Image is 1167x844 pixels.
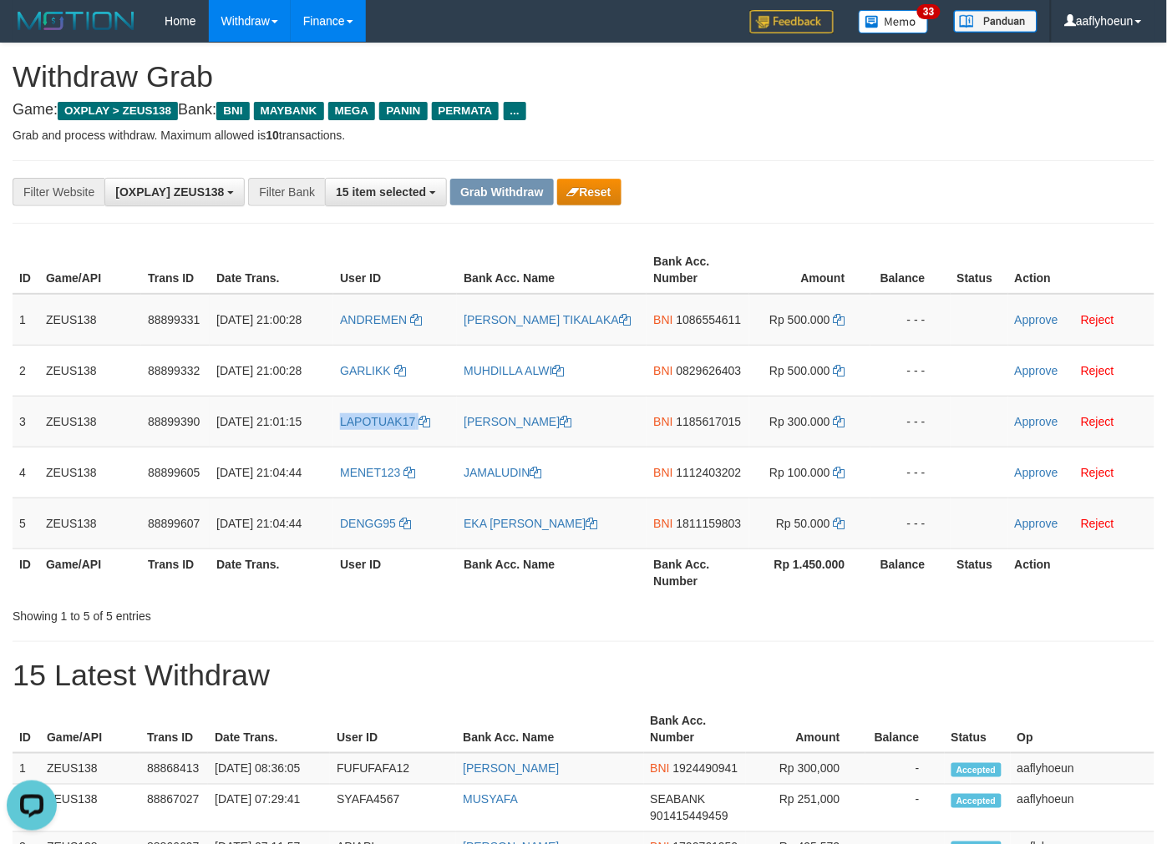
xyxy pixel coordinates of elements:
[148,466,200,479] span: 88899605
[254,102,324,120] span: MAYBANK
[40,705,140,753] th: Game/API
[13,548,39,596] th: ID
[13,102,1154,119] h4: Game: Bank:
[13,498,39,548] td: 5
[330,705,456,753] th: User ID
[951,548,1008,596] th: Status
[216,313,302,326] span: [DATE] 21:00:28
[870,447,951,498] td: - - -
[330,785,456,832] td: SYAFA4567
[945,705,1011,753] th: Status
[464,313,631,326] a: [PERSON_NAME] TIKALAKA
[834,364,845,377] a: Copy 500000 to clipboard
[1081,517,1114,530] a: Reject
[333,246,457,294] th: User ID
[677,517,742,530] span: Copy 1811159803 to clipboard
[870,246,951,294] th: Balance
[340,415,430,428] a: LAPOTUAK17
[1015,466,1058,479] a: Approve
[456,705,643,753] th: Bank Acc. Name
[1011,705,1154,753] th: Op
[39,548,141,596] th: Game/API
[208,753,330,785] td: [DATE] 08:36:05
[750,10,834,33] img: Feedback.jpg
[651,793,706,806] span: SEABANK
[504,102,526,120] span: ...
[248,178,325,206] div: Filter Bank
[340,364,406,377] a: GARLIKK
[870,498,951,548] td: - - -
[746,705,865,753] th: Amount
[148,364,200,377] span: 88899332
[39,447,141,498] td: ZEUS138
[653,313,672,326] span: BNI
[677,466,742,479] span: Copy 1112403202 to clipboard
[1011,785,1154,832] td: aaflyhoeun
[749,548,870,596] th: Rp 1.450.000
[104,178,245,206] button: [OXPLAY] ZEUS138
[647,548,748,596] th: Bank Acc. Number
[216,466,302,479] span: [DATE] 21:04:44
[951,763,1002,777] span: Accepted
[216,415,302,428] span: [DATE] 21:01:15
[450,179,553,205] button: Grab Withdraw
[865,705,945,753] th: Balance
[13,447,39,498] td: 4
[13,60,1154,93] h1: Withdraw Grab
[1015,517,1058,530] a: Approve
[557,179,622,205] button: Reset
[333,548,457,596] th: User ID
[216,102,249,120] span: BNI
[647,246,748,294] th: Bank Acc. Number
[1015,313,1058,326] a: Approve
[870,548,951,596] th: Balance
[330,753,456,785] td: FUFUFAFA12
[464,466,541,479] a: JAMALUDIN
[140,785,208,832] td: 88867027
[7,7,57,57] button: Open LiveChat chat widget
[834,466,845,479] a: Copy 100000 to clipboard
[644,705,746,753] th: Bank Acc. Number
[39,294,141,346] td: ZEUS138
[140,705,208,753] th: Trans ID
[870,345,951,396] td: - - -
[1081,364,1114,377] a: Reject
[1081,415,1114,428] a: Reject
[266,129,279,142] strong: 10
[865,785,945,832] td: -
[653,517,672,530] span: BNI
[340,517,396,530] span: DENGG95
[210,246,333,294] th: Date Trans.
[746,785,865,832] td: Rp 251,000
[40,785,140,832] td: ZEUS138
[13,294,39,346] td: 1
[1008,548,1154,596] th: Action
[39,246,141,294] th: Game/API
[13,396,39,447] td: 3
[749,246,870,294] th: Amount
[1015,364,1058,377] a: Approve
[340,313,422,326] a: ANDREMEN
[13,127,1154,144] p: Grab and process withdraw. Maximum allowed is transactions.
[673,762,738,776] span: Copy 1924490941 to clipboard
[653,466,672,479] span: BNI
[776,517,830,530] span: Rp 50.000
[834,517,845,530] a: Copy 50000 to clipboard
[954,10,1038,33] img: panduan.png
[13,246,39,294] th: ID
[208,785,330,832] td: [DATE] 07:29:41
[340,517,411,530] a: DENGG95
[951,794,1002,808] span: Accepted
[1081,313,1114,326] a: Reject
[340,364,391,377] span: GARLIKK
[148,415,200,428] span: 88899390
[432,102,500,120] span: PERMATA
[834,313,845,326] a: Copy 500000 to clipboard
[463,793,518,806] a: MUSYAFA
[870,396,951,447] td: - - -
[13,753,40,785] td: 1
[463,762,559,776] a: [PERSON_NAME]
[13,178,104,206] div: Filter Website
[464,364,564,377] a: MUHDILLA ALWI
[769,364,830,377] span: Rp 500.000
